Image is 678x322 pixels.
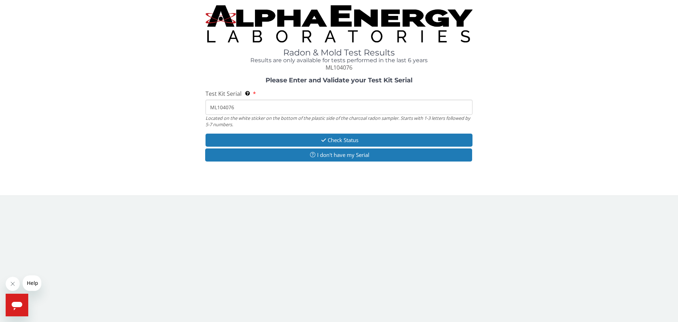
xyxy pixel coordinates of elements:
button: I don't have my Serial [205,148,472,162]
iframe: Button to launch messaging window [6,294,28,316]
h4: Results are only available for tests performed in the last 6 years [206,57,472,64]
iframe: Close message [6,277,20,291]
h1: Radon & Mold Test Results [206,48,472,57]
span: ML104076 [326,64,352,71]
iframe: Message from company [23,275,41,291]
strong: Please Enter and Validate your Test Kit Serial [266,76,412,84]
img: TightCrop.jpg [206,5,472,42]
div: Located on the white sticker on the bottom of the plastic side of the charcoal radon sampler. Sta... [206,115,472,128]
button: Check Status [206,134,472,147]
span: Test Kit Serial [206,90,242,98]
